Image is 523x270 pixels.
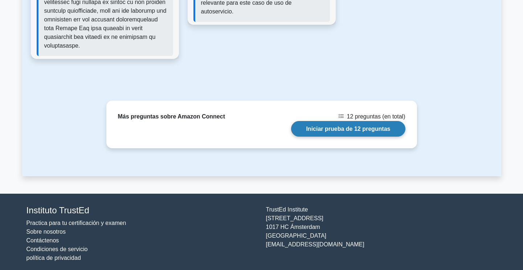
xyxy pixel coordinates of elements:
font: Instituto TrustEd [26,205,89,215]
font: [GEOGRAPHIC_DATA] [266,233,327,239]
a: política de privacidad [26,255,81,261]
a: Iniciar prueba de 12 preguntas [291,121,405,137]
a: Contáctenos [26,237,59,243]
font: [STREET_ADDRESS] [266,215,323,221]
a: Sobre nosotros [26,229,66,235]
font: [EMAIL_ADDRESS][DOMAIN_NAME] [266,241,364,247]
a: Condiciones de servicio [26,246,88,252]
font: TrustEd Institute [266,206,308,213]
font: 1017 HC Ámsterdam [266,224,320,230]
a: Practica para tu certificación y examen [26,220,126,226]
